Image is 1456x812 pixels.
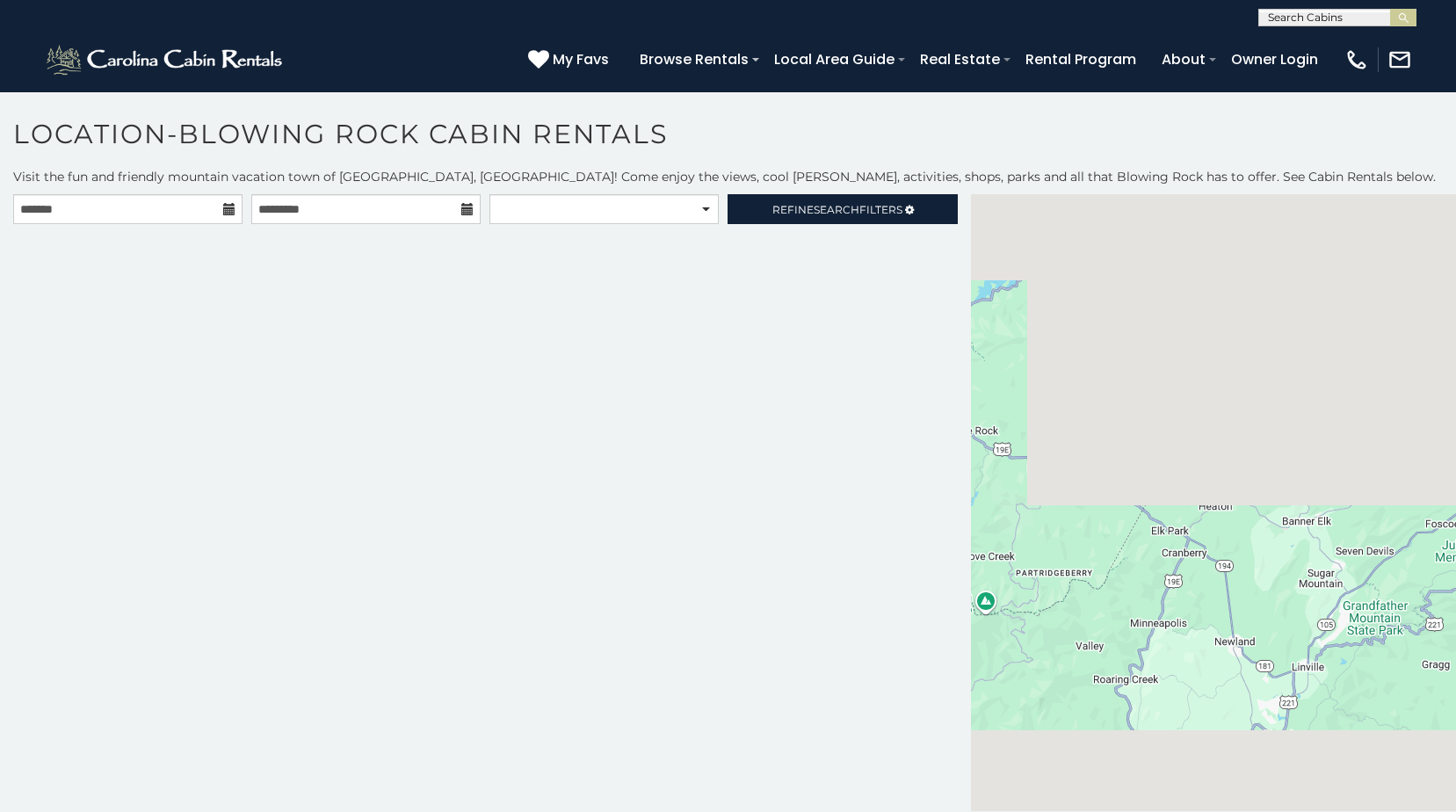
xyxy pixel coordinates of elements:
img: White-1-2.png [44,42,287,77]
a: My Favs [528,48,613,71]
a: Rental Program [1017,44,1145,75]
span: Refine Filters [772,203,902,216]
a: RefineSearchFilters [728,194,957,224]
span: Search [814,203,859,216]
img: mail-regular-white.png [1387,47,1412,72]
a: Local Area Guide [765,44,903,75]
a: Browse Rentals [631,44,757,75]
a: Real Estate [911,44,1009,75]
img: phone-regular-white.png [1344,47,1369,72]
a: About [1153,44,1214,75]
a: Owner Login [1222,44,1327,75]
span: My Favs [553,48,609,70]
